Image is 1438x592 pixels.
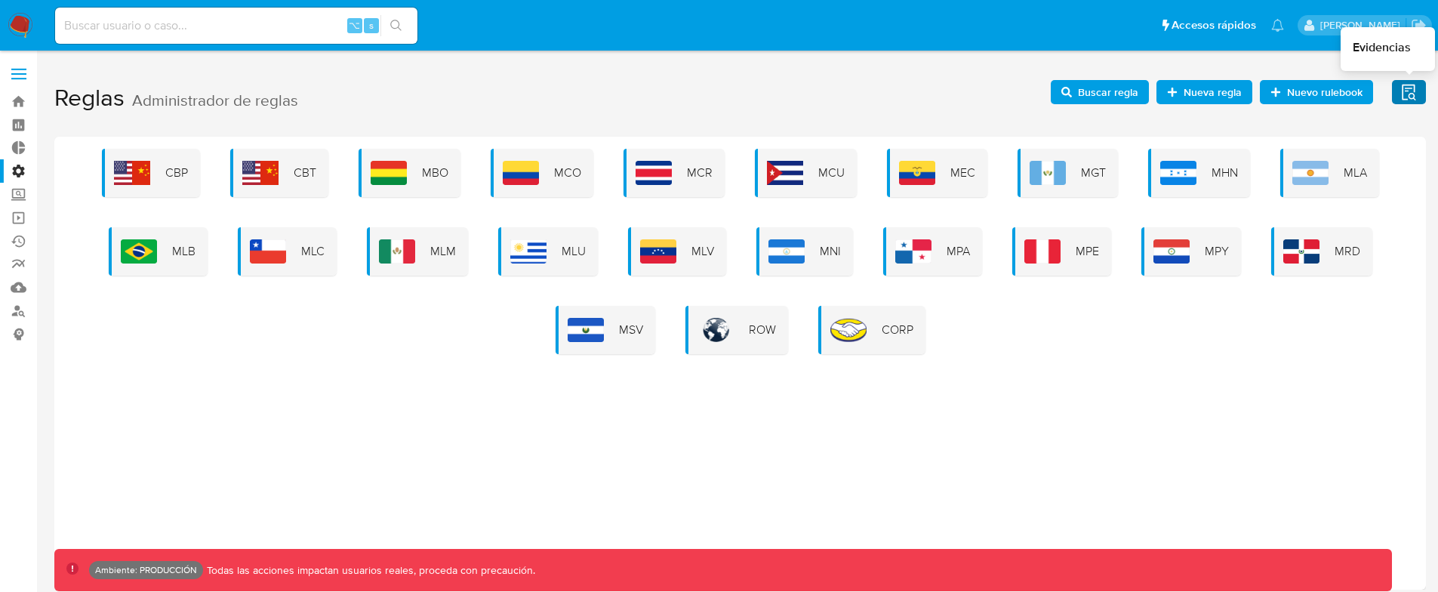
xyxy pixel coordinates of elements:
[203,563,535,578] p: Todas las acciones impactan usuarios reales, proceda con precaución.
[349,18,360,32] span: ⌥
[1172,17,1256,33] span: Accesos rápidos
[1353,39,1411,56] span: Evidencias
[1320,18,1406,32] p: dizzi.tren@mercadolibre.com.co
[1271,19,1284,32] a: Notificaciones
[380,15,411,36] button: search-icon
[1411,17,1427,33] a: Salir
[55,16,417,35] input: Buscar usuario o caso...
[369,18,374,32] span: s
[95,567,197,573] p: Ambiente: PRODUCCIÓN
